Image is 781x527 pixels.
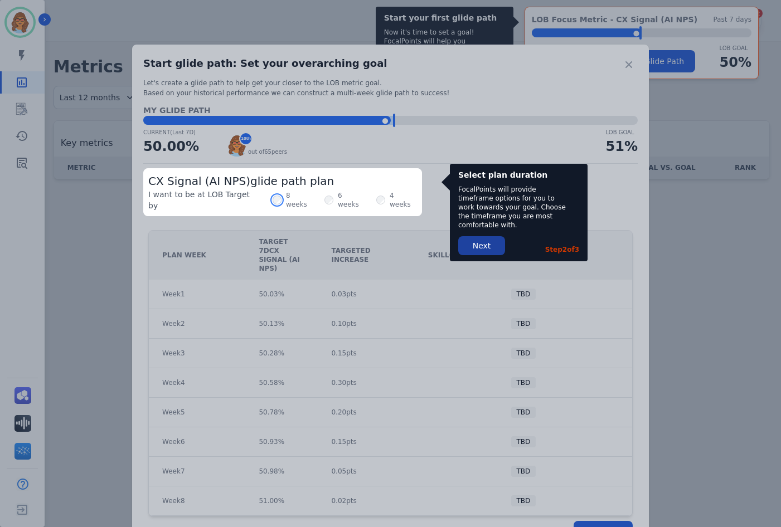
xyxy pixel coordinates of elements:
[338,191,365,209] label: 6 weeks
[545,245,579,254] div: Step 2 of 3
[148,189,261,211] span: I want to be at LOB Target by
[458,185,569,230] div: FocalPoints will provide timeframe options for you to work towards your goal. Choose the timefram...
[458,169,579,180] div: Select plan duration
[458,236,505,255] button: Next
[148,174,334,188] span: CX Signal (AI NPS) glide path plan
[390,191,417,209] label: 4 weeks
[286,191,313,209] label: 8 weeks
